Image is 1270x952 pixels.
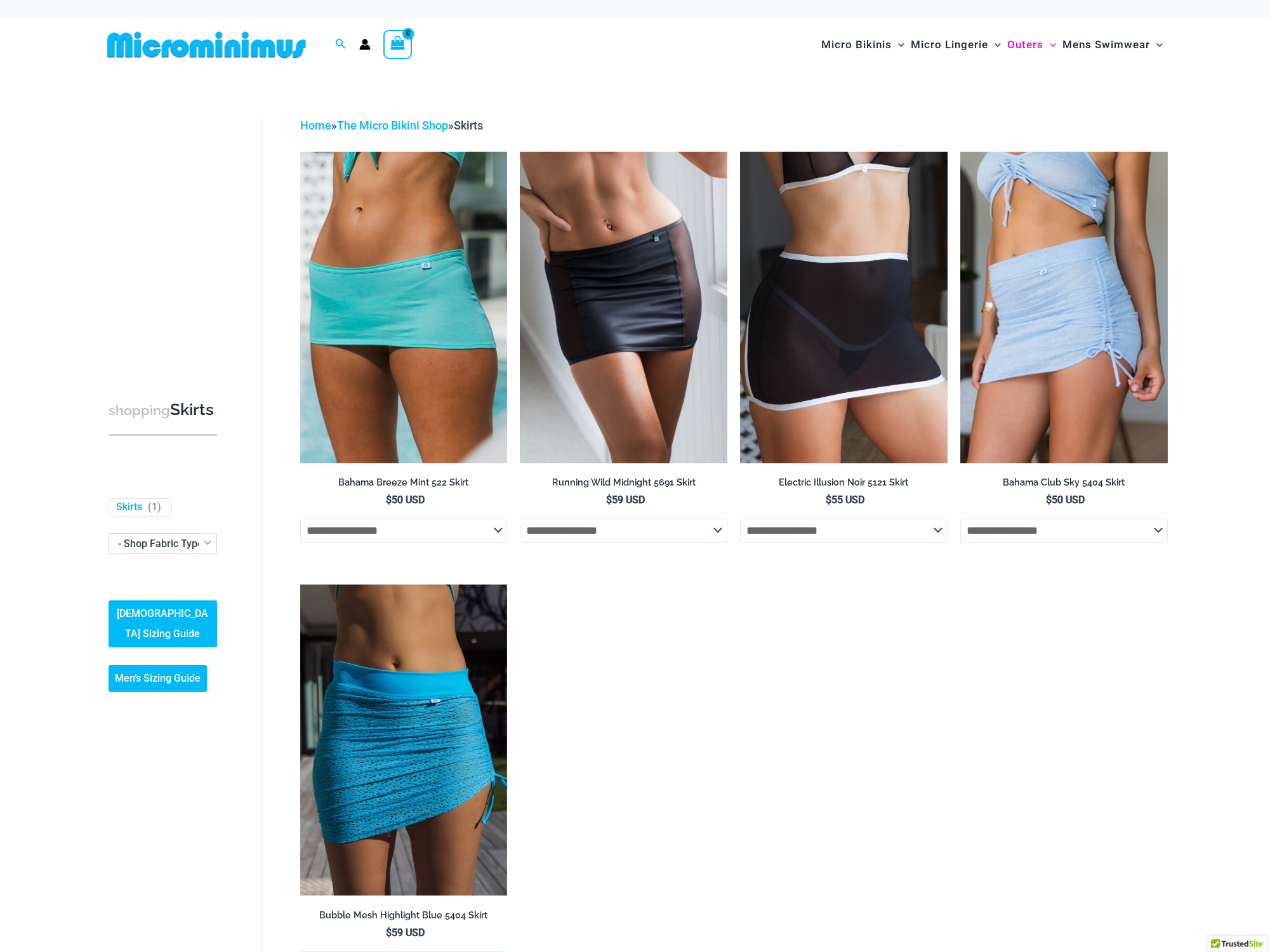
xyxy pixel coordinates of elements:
[520,477,727,489] h2: Running Wild Midnight 5691 Skirt
[109,533,217,554] span: - Shop Fabric Type
[102,30,311,59] img: MM SHOP LOGO FLAT
[335,37,347,53] a: Search icon link
[826,494,864,506] bdi: 55 USD
[300,152,508,463] a: Bahama Breeze Mint 522 Skirt 01Bahama Breeze Mint 522 Skirt 02Bahama Breeze Mint 522 Skirt 02
[908,25,1004,64] a: Micro LingerieMenu ToggleMenu Toggle
[359,39,371,50] a: Account icon link
[960,477,1168,489] h2: Bahama Club Sky 5404 Skirt
[960,477,1168,493] a: Bahama Club Sky 5404 Skirt
[988,29,1001,61] span: Menu Toggle
[300,477,508,493] a: Bahama Breeze Mint 522 Skirt
[740,477,948,489] h2: Electric Illusion Noir 5121 Skirt
[1046,494,1085,506] bdi: 50 USD
[1150,29,1163,61] span: Menu Toggle
[386,927,392,939] span: $
[109,402,170,418] span: shopping
[960,152,1168,463] a: Bahama Club Sky 9170 Crop Top 5404 Skirt 07Bahama Club Sky 9170 Crop Top 5404 Skirt 10Bahama Club...
[606,494,612,506] span: $
[606,494,645,506] bdi: 59 USD
[116,501,142,514] a: Skirts
[383,30,413,59] a: View Shopping Cart, empty
[300,585,508,896] a: Bubble Mesh Highlight Blue 5404 Skirt 02Bubble Mesh Highlight Blue 309 Tri Top 5404 Skirt 05Bubbl...
[740,152,948,463] img: Electric Illusion Noir Skirt 02
[109,106,223,360] iframe: TrustedSite Certified
[300,119,483,132] span: » »
[337,119,448,132] a: The Micro Bikini Shop
[109,665,207,692] a: Men’s Sizing Guide
[386,494,392,506] span: $
[300,119,331,132] a: Home
[1059,25,1166,64] a: Mens SwimwearMenu ToggleMenu Toggle
[740,152,948,463] a: Electric Illusion Noir Skirt 02Electric Illusion Noir 1521 Bra 611 Micro 5121 Skirt 01Electric Il...
[520,152,727,463] a: Running Wild Midnight 5691 SkirtRunning Wild Midnight 1052 Top 5691 Skirt 06Running Wild Midnight...
[300,909,508,922] h2: Bubble Mesh Highlight Blue 5404 Skirt
[892,29,904,61] span: Menu Toggle
[520,152,727,463] img: Running Wild Midnight 5691 Skirt
[386,927,425,939] bdi: 59 USD
[152,501,157,513] span: 1
[1007,29,1043,61] span: Outers
[911,29,988,61] span: Micro Lingerie
[1046,494,1052,506] span: $
[818,25,908,64] a: Micro BikinisMenu ToggleMenu Toggle
[300,585,508,896] img: Bubble Mesh Highlight Blue 5404 Skirt 02
[1062,29,1150,61] span: Mens Swimwear
[300,909,508,926] a: Bubble Mesh Highlight Blue 5404 Skirt
[520,477,727,493] a: Running Wild Midnight 5691 Skirt
[386,494,425,506] bdi: 50 USD
[1004,25,1059,64] a: OutersMenu ToggleMenu Toggle
[300,152,508,463] img: Bahama Breeze Mint 522 Skirt 01
[816,23,1168,66] nav: Site Navigation
[960,152,1168,463] img: Bahama Club Sky 9170 Crop Top 5404 Skirt 07
[740,477,948,493] a: Electric Illusion Noir 5121 Skirt
[109,534,216,553] span: - Shop Fabric Type
[821,29,892,61] span: Micro Bikinis
[300,477,508,489] h2: Bahama Breeze Mint 522 Skirt
[1043,29,1056,61] span: Menu Toggle
[454,119,483,132] span: Skirts
[109,399,217,421] h3: Skirts
[118,538,203,550] span: - Shop Fabric Type
[148,501,161,514] span: ( )
[109,600,217,647] a: [DEMOGRAPHIC_DATA] Sizing Guide
[826,494,831,506] span: $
